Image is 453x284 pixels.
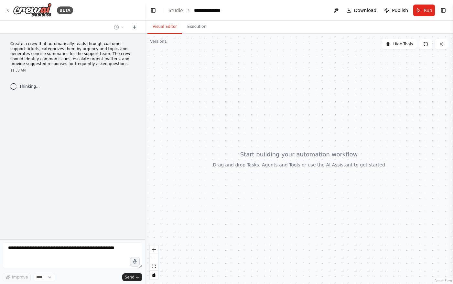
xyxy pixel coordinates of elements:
[149,6,158,15] button: Hide left sidebar
[122,273,142,281] button: Send
[424,7,432,14] span: Run
[150,39,167,44] div: Version 1
[168,8,183,13] a: Studio
[57,6,73,14] div: BETA
[393,41,413,47] span: Hide Tools
[413,5,435,16] button: Run
[435,279,452,283] a: React Flow attribution
[10,68,135,73] div: 11:33 AM
[439,6,448,15] button: Show right sidebar
[344,5,379,16] button: Download
[150,245,158,279] div: React Flow controls
[125,275,135,280] span: Send
[392,7,408,14] span: Publish
[168,7,227,14] nav: breadcrumb
[150,271,158,279] button: toggle interactivity
[182,20,211,34] button: Execution
[3,273,31,281] button: Improve
[130,257,140,267] button: Click to speak your automation idea
[150,254,158,262] button: zoom out
[150,262,158,271] button: fit view
[354,7,377,14] span: Download
[382,39,417,49] button: Hide Tools
[10,41,135,67] p: Create a crew that automatically reads through customer support tickets, categorizes them by urge...
[12,275,28,280] span: Improve
[147,20,182,34] button: Visual Editor
[19,84,40,89] span: Thinking...
[111,23,127,31] button: Switch to previous chat
[129,23,140,31] button: Start a new chat
[150,245,158,254] button: zoom in
[13,3,52,17] img: Logo
[382,5,411,16] button: Publish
